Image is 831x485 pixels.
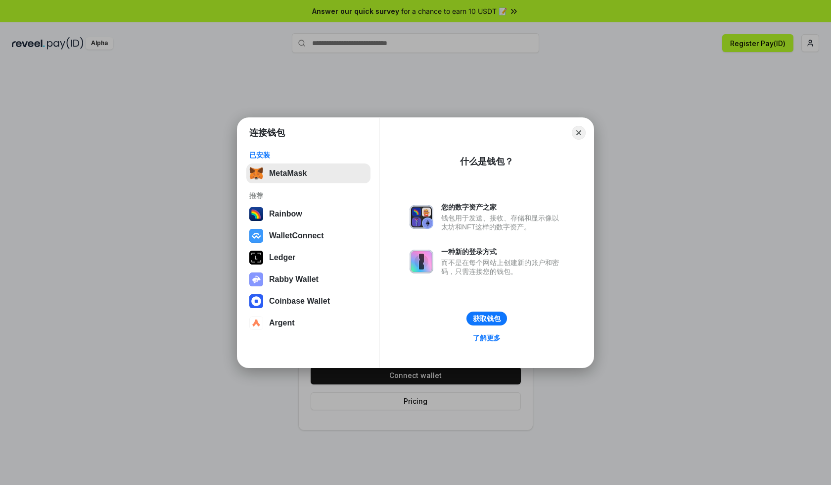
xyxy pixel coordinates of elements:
[269,210,302,218] div: Rainbow
[269,297,330,306] div: Coinbase Wallet
[249,316,263,330] img: svg+xml,%3Csvg%20width%3D%2228%22%20height%3D%2228%22%20viewBox%3D%220%200%2028%2028%22%20fill%3D...
[249,229,263,243] img: svg+xml,%3Csvg%20width%3D%2228%22%20height%3D%2228%22%20viewBox%3D%220%200%2028%2028%22%20fill%3D...
[249,251,263,265] img: svg+xml,%3Csvg%20xmlns%3D%22http%3A%2F%2Fwww.w3.org%2F2000%2Fsvg%22%20width%3D%2228%22%20height%3...
[269,275,319,284] div: Rabby Wallet
[473,314,501,323] div: 获取钱包
[246,163,370,183] button: MetaMask
[249,207,263,221] img: svg+xml,%3Csvg%20width%3D%22120%22%20height%3D%22120%22%20viewBox%3D%220%200%20120%20120%22%20fil...
[249,272,263,286] img: svg+xml,%3Csvg%20xmlns%3D%22http%3A%2F%2Fwww.w3.org%2F2000%2Fsvg%22%20fill%3D%22none%22%20viewBox...
[246,269,370,289] button: Rabby Wallet
[249,151,368,160] div: 已安装
[410,250,433,273] img: svg+xml,%3Csvg%20xmlns%3D%22http%3A%2F%2Fwww.w3.org%2F2000%2Fsvg%22%20fill%3D%22none%22%20viewBox...
[441,214,564,231] div: 钱包用于发送、接收、存储和显示像以太坊和NFT这样的数字资产。
[246,313,370,333] button: Argent
[460,156,513,167] div: 什么是钱包？
[246,204,370,224] button: Rainbow
[249,294,263,308] img: svg+xml,%3Csvg%20width%3D%2228%22%20height%3D%2228%22%20viewBox%3D%220%200%2028%2028%22%20fill%3D...
[473,333,501,342] div: 了解更多
[441,258,564,276] div: 而不是在每个网站上创建新的账户和密码，只需连接您的钱包。
[441,203,564,212] div: 您的数字资产之家
[249,191,368,200] div: 推荐
[410,205,433,229] img: svg+xml,%3Csvg%20xmlns%3D%22http%3A%2F%2Fwww.w3.org%2F2000%2Fsvg%22%20fill%3D%22none%22%20viewBox...
[269,231,324,240] div: WalletConnect
[246,248,370,268] button: Ledger
[249,127,285,139] h1: 连接钱包
[269,253,295,262] div: Ledger
[466,312,507,325] button: 获取钱包
[572,126,586,140] button: Close
[246,226,370,246] button: WalletConnect
[467,331,507,344] a: 了解更多
[269,319,295,327] div: Argent
[441,247,564,256] div: 一种新的登录方式
[246,291,370,311] button: Coinbase Wallet
[249,166,263,180] img: svg+xml,%3Csvg%20fill%3D%22none%22%20height%3D%2233%22%20viewBox%3D%220%200%2035%2033%22%20width%...
[269,169,307,178] div: MetaMask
